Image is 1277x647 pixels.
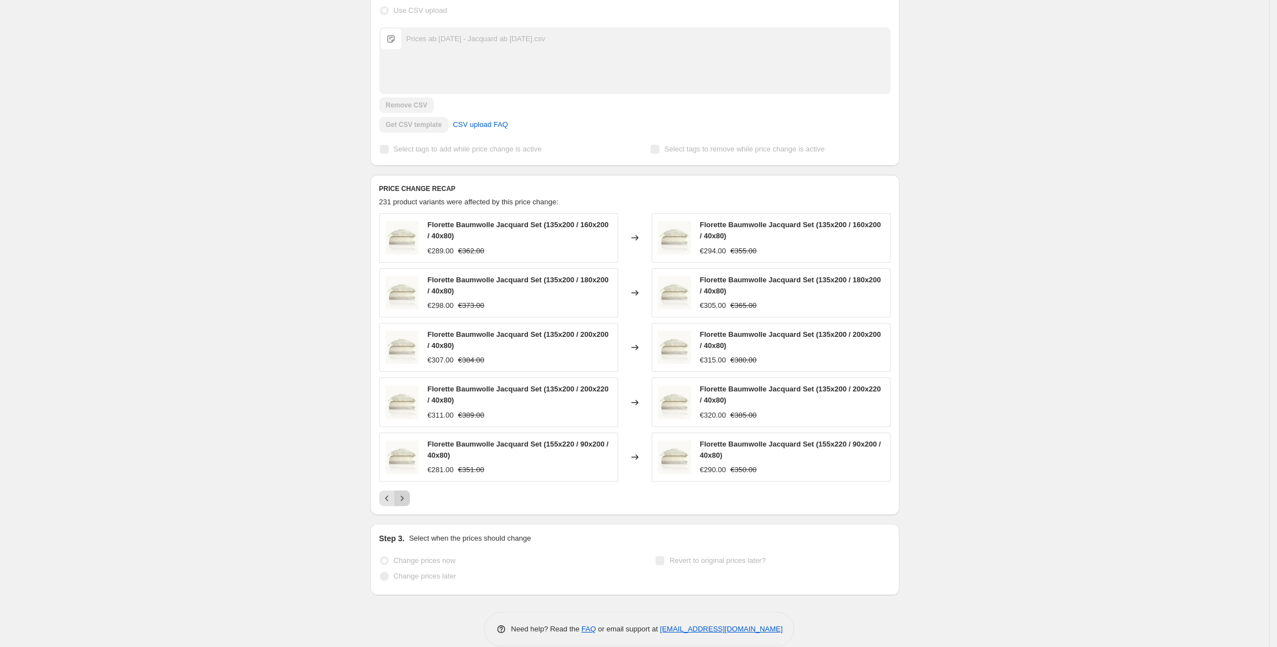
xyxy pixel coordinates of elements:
span: Need help? Read the [511,625,582,633]
a: CSV upload FAQ [446,116,515,134]
div: €289.00 [428,246,454,257]
strike: €389.00 [458,410,485,421]
span: Change prices now [394,556,456,565]
span: Florette Baumwolle Jacquard Set (135x200 / 200x220 / 40x80) [700,385,881,404]
strike: €350.00 [731,464,757,476]
img: Jaquard-Florette-Satin-Stoff-Milk-aus-agyptischer-Baumwolle-fur-elegante-Bettwasche_80x.jpg [385,331,419,364]
img: Jaquard-Florette-Satin-Stoff-Milk-aus-agyptischer-Baumwolle-fur-elegante-Bettwasche_80x.jpg [658,276,691,310]
span: Florette Baumwolle Jacquard Set (135x200 / 180x200 / 40x80) [700,276,881,295]
strike: €373.00 [458,300,485,311]
img: Jaquard-Florette-Satin-Stoff-Milk-aus-agyptischer-Baumwolle-fur-elegante-Bettwasche_80x.jpg [658,440,691,474]
p: Select when the prices should change [409,533,531,544]
button: Next [394,491,410,506]
div: €281.00 [428,464,454,476]
span: Florette Baumwolle Jacquard Set (135x200 / 180x200 / 40x80) [428,276,609,295]
strike: €384.00 [458,355,485,366]
span: Change prices later [394,572,457,580]
img: Jaquard-Florette-Satin-Stoff-Milk-aus-agyptischer-Baumwolle-fur-elegante-Bettwasche_80x.jpg [385,386,419,419]
div: €305.00 [700,300,726,311]
img: Jaquard-Florette-Satin-Stoff-Milk-aus-agyptischer-Baumwolle-fur-elegante-Bettwasche_80x.jpg [385,276,419,310]
img: Jaquard-Florette-Satin-Stoff-Milk-aus-agyptischer-Baumwolle-fur-elegante-Bettwasche_80x.jpg [658,331,691,364]
span: Florette Baumwolle Jacquard Set (135x200 / 200x200 / 40x80) [700,330,881,350]
span: Florette Baumwolle Jacquard Set (135x200 / 160x200 / 40x80) [700,220,881,240]
button: Previous [379,491,395,506]
img: Jaquard-Florette-Satin-Stoff-Milk-aus-agyptischer-Baumwolle-fur-elegante-Bettwasche_80x.jpg [385,221,419,254]
strike: €385.00 [731,410,757,421]
div: €307.00 [428,355,454,366]
div: €315.00 [700,355,726,366]
a: [EMAIL_ADDRESS][DOMAIN_NAME] [660,625,782,633]
a: FAQ [581,625,596,633]
img: Jaquard-Florette-Satin-Stoff-Milk-aus-agyptischer-Baumwolle-fur-elegante-Bettwasche_80x.jpg [385,440,419,474]
span: Florette Baumwolle Jacquard Set (155x220 / 90x200 / 40x80) [428,440,609,459]
span: Select tags to add while price change is active [394,145,542,153]
strike: €362.00 [458,246,485,257]
h2: Step 3. [379,533,405,544]
span: Florette Baumwolle Jacquard Set (135x200 / 200x220 / 40x80) [428,385,609,404]
div: €290.00 [700,464,726,476]
strike: €351.00 [458,464,485,476]
img: Jaquard-Florette-Satin-Stoff-Milk-aus-agyptischer-Baumwolle-fur-elegante-Bettwasche_80x.jpg [658,386,691,419]
div: €311.00 [428,410,454,421]
div: €298.00 [428,300,454,311]
span: Use CSV upload [394,6,447,14]
strike: €365.00 [731,300,757,311]
h6: PRICE CHANGE RECAP [379,184,891,193]
span: Florette Baumwolle Jacquard Set (155x220 / 90x200 / 40x80) [700,440,881,459]
span: or email support at [596,625,660,633]
div: €320.00 [700,410,726,421]
strike: €380.00 [731,355,757,366]
span: Revert to original prices later? [669,556,766,565]
nav: Pagination [379,491,410,506]
strike: €355.00 [731,246,757,257]
div: €294.00 [700,246,726,257]
span: 231 product variants were affected by this price change: [379,198,559,206]
div: Prices ab [DATE] - Jacquard ab [DATE].csv [407,33,546,45]
img: Jaquard-Florette-Satin-Stoff-Milk-aus-agyptischer-Baumwolle-fur-elegante-Bettwasche_80x.jpg [658,221,691,254]
span: Florette Baumwolle Jacquard Set (135x200 / 200x200 / 40x80) [428,330,609,350]
span: Select tags to remove while price change is active [664,145,825,153]
span: Florette Baumwolle Jacquard Set (135x200 / 160x200 / 40x80) [428,220,609,240]
span: CSV upload FAQ [453,119,508,130]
